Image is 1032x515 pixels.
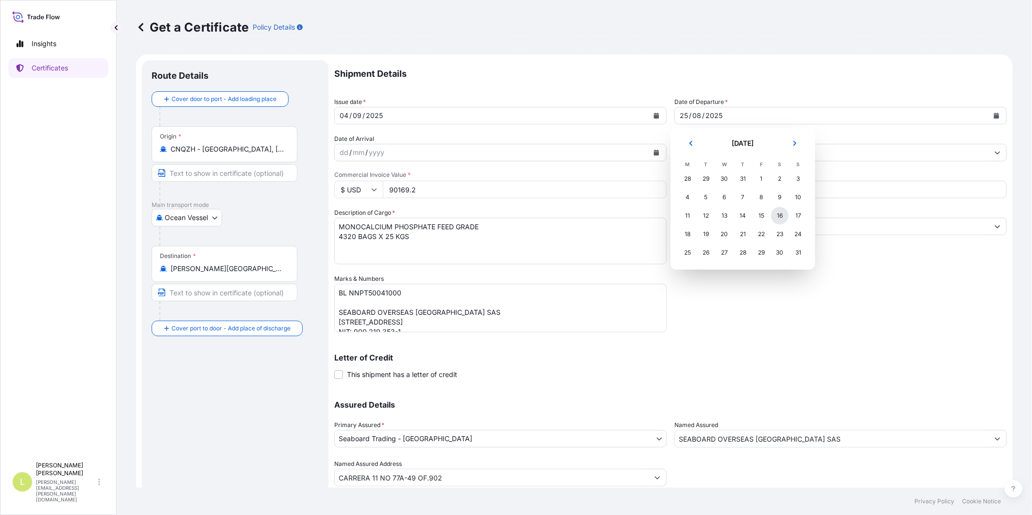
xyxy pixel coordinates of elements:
div: Monday 28 July 2025 [679,170,696,188]
div: Sunday 24 August 2025 [790,225,807,243]
div: Thursday 21 August 2025 [734,225,752,243]
th: S [789,159,808,170]
th: S [771,159,789,170]
div: Wednesday 20 August 2025 [716,225,733,243]
th: T [734,159,752,170]
div: Sunday 10 August 2025 [790,189,807,206]
th: M [678,159,697,170]
div: Sunday 17 August 2025 [790,207,807,224]
p: Get a Certificate [136,19,249,35]
table: August 2025 [678,159,808,262]
div: August 2025 [678,136,808,262]
div: Monday 11 August 2025 [679,207,696,224]
div: Saturday 16 August 2025 [771,207,789,224]
div: Tuesday 29 July 2025 [697,170,715,188]
div: Saturday 2 August 2025 [771,170,789,188]
div: Tuesday 5 August 2025 [697,189,715,206]
div: Thursday 14 August 2025 [734,207,752,224]
div: Wednesday 30 July 2025 [716,170,733,188]
p: Policy Details [253,22,295,32]
div: Friday 15 August 2025 [753,207,770,224]
div: Saturday 30 August 2025 [771,244,789,261]
h2: [DATE] [707,138,778,148]
button: Previous [680,136,702,151]
div: Thursday 31 July 2025 [734,170,752,188]
div: Wednesday 6 August 2025 [716,189,733,206]
div: Friday 1 August 2025 [753,170,770,188]
div: Sunday 3 August 2025 [790,170,807,188]
div: Tuesday 26 August 2025 [697,244,715,261]
div: Monday 4 August 2025 [679,189,696,206]
div: Wednesday 13 August 2025 [716,207,733,224]
div: Sunday 31 August 2025 [790,244,807,261]
div: Monday 25 August 2025 selected [679,244,696,261]
section: Calendar [671,128,815,270]
div: Monday 18 August 2025 [679,225,696,243]
div: Tuesday 12 August 2025 [697,207,715,224]
div: Wednesday 27 August 2025 [716,244,733,261]
div: Tuesday 19 August 2025 [697,225,715,243]
div: Friday 8 August 2025 [753,189,770,206]
th: F [752,159,771,170]
button: Next [784,136,806,151]
div: Saturday 23 August 2025 [771,225,789,243]
div: Saturday 9 August 2025 [771,189,789,206]
div: Thursday 28 August 2025 [734,244,752,261]
th: W [715,159,734,170]
div: Friday 22 August 2025 [753,225,770,243]
div: Thursday 7 August 2025 [734,189,752,206]
th: T [697,159,715,170]
div: Friday 29 August 2025 [753,244,770,261]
